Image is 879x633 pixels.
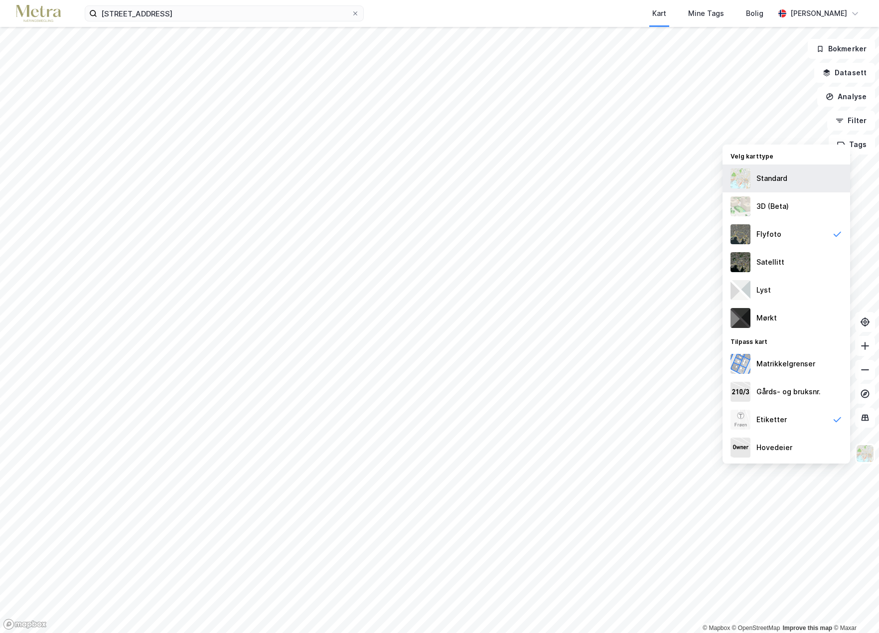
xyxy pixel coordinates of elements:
[829,135,875,155] button: Tags
[829,585,879,633] div: Kontrollprogram for chat
[817,87,875,107] button: Analyse
[731,280,750,300] img: luj3wr1y2y3+OchiMxRmMxRlscgabnMEmZ7DJGWxyBpucwSZnsMkZbHIGm5zBJmewyRlscgabnMEmZ7DJGWxyBpucwSZnsMkZ...
[756,312,777,324] div: Mørkt
[703,625,730,632] a: Mapbox
[731,196,750,216] img: Z
[756,386,821,398] div: Gårds- og bruksnr.
[731,410,750,430] img: Z
[688,7,724,19] div: Mine Tags
[731,438,750,458] img: majorOwner.b5e170eddb5c04bfeeff.jpeg
[731,252,750,272] img: 9k=
[97,6,351,21] input: Søk på adresse, matrikkel, gårdeiere, leietakere eller personer
[808,39,875,59] button: Bokmerker
[756,172,787,184] div: Standard
[756,284,771,296] div: Lyst
[731,308,750,328] img: nCdM7BzjoCAAAAAElFTkSuQmCC
[756,414,787,426] div: Etiketter
[829,585,879,633] iframe: Chat Widget
[756,442,792,454] div: Hovedeier
[783,625,832,632] a: Improve this map
[723,332,850,350] div: Tilpass kart
[3,619,47,630] a: Mapbox homepage
[16,5,61,22] img: metra-logo.256734c3b2bbffee19d4.png
[756,256,784,268] div: Satellitt
[756,200,789,212] div: 3D (Beta)
[827,111,875,131] button: Filter
[746,7,763,19] div: Bolig
[856,444,875,463] img: Z
[731,354,750,374] img: cadastreBorders.cfe08de4b5ddd52a10de.jpeg
[790,7,847,19] div: [PERSON_NAME]
[814,63,875,83] button: Datasett
[731,224,750,244] img: Z
[723,147,850,164] div: Velg karttype
[756,228,781,240] div: Flyfoto
[652,7,666,19] div: Kart
[732,625,780,632] a: OpenStreetMap
[731,168,750,188] img: Z
[731,382,750,402] img: cadastreKeys.547ab17ec502f5a4ef2b.jpeg
[756,358,815,370] div: Matrikkelgrenser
